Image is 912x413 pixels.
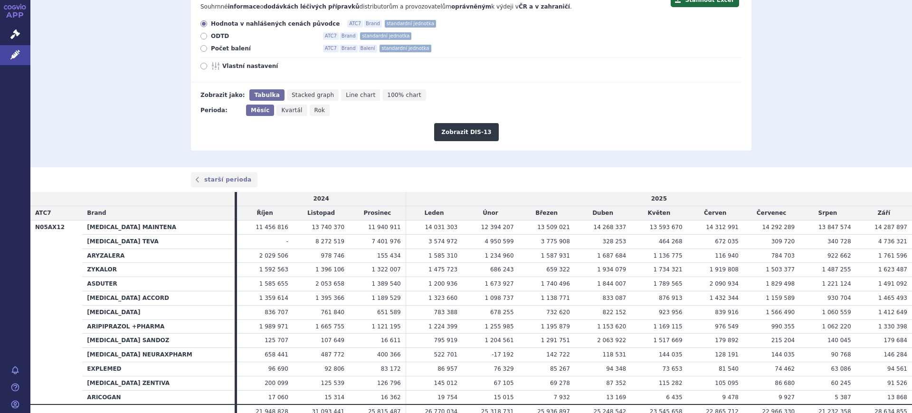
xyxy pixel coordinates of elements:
[406,192,912,206] td: 2025
[484,238,513,245] span: 4 950 599
[603,351,627,358] span: 118 531
[434,337,458,344] span: 795 919
[292,92,334,98] span: Stacked graph
[799,206,855,221] td: Srpen
[372,295,401,301] span: 1 189 529
[541,280,570,287] span: 1 740 496
[82,305,234,319] th: [MEDICAL_DATA]
[428,266,457,273] span: 1 475 723
[546,266,570,273] span: 659 322
[653,252,682,259] span: 1 136 775
[82,319,234,334] th: ARIPIPRAZOL +PHARMA
[286,238,288,245] span: -
[259,252,288,259] span: 2 029 506
[541,337,570,344] span: 1 291 751
[743,206,799,221] td: Červenec
[293,206,349,221] td: Listopad
[237,206,293,221] td: Říjen
[259,266,288,273] span: 1 592 563
[631,206,687,221] td: Květen
[324,365,344,372] span: 92 806
[663,365,683,372] span: 73 653
[315,295,344,301] span: 1 395 366
[606,365,626,372] span: 94 348
[321,252,345,259] span: 978 746
[771,337,795,344] span: 215 204
[856,206,912,221] td: Září
[766,266,795,273] span: 1 503 377
[340,45,358,52] span: Brand
[650,224,683,231] span: 13 593 670
[377,252,401,259] span: 155 434
[659,295,683,301] span: 876 913
[377,351,401,358] span: 400 366
[428,238,457,245] span: 3 574 972
[878,252,907,259] span: 1 761 596
[35,210,51,216] span: ATC7
[321,380,345,386] span: 125 539
[659,380,683,386] span: 115 282
[715,252,739,259] span: 116 940
[368,224,401,231] span: 11 940 911
[256,224,288,231] span: 11 456 816
[30,220,82,404] th: N05AX12
[281,107,302,114] span: Kvartál
[437,394,457,401] span: 19 754
[323,45,339,52] span: ATC7
[874,224,907,231] span: 14 287 897
[237,192,406,206] td: 2024
[878,280,907,287] span: 1 491 092
[82,390,234,404] th: ARICOGAN
[315,266,344,273] span: 1 396 106
[359,45,377,52] span: Balení
[228,3,260,10] strong: informace
[268,365,288,372] span: 96 690
[200,3,666,11] p: Souhrnné o distributorům a provozovatelům k výdeji v .
[82,334,234,348] th: [MEDICAL_DATA] SANDOZ
[211,20,340,28] span: Hodnota v nahlášených cenách původce
[822,280,851,287] span: 1 221 124
[722,394,739,401] span: 9 478
[597,252,626,259] span: 1 687 684
[265,337,288,344] span: 125 707
[831,365,851,372] span: 63 086
[381,394,401,401] span: 16 362
[251,107,269,114] span: Měsíc
[883,337,907,344] span: 179 684
[887,380,907,386] span: 91 526
[659,351,683,358] span: 144 035
[312,224,344,231] span: 13 740 370
[554,394,570,401] span: 7 932
[878,309,907,316] span: 1 412 649
[706,224,739,231] span: 14 312 991
[715,238,739,245] span: 672 035
[321,337,345,344] span: 107 649
[381,365,401,372] span: 83 172
[434,351,458,358] span: 522 701
[451,3,491,10] strong: oprávněným
[462,206,518,221] td: Únor
[710,280,739,287] span: 2 090 934
[323,32,339,40] span: ATC7
[822,323,851,330] span: 1 062 220
[715,337,739,344] span: 179 892
[715,309,739,316] span: 839 916
[254,92,279,98] span: Tabulka
[211,45,315,52] span: Počet balení
[827,295,851,301] span: 930 704
[437,365,457,372] span: 86 957
[372,266,401,273] span: 1 322 007
[653,323,682,330] span: 1 169 115
[779,394,795,401] span: 9 927
[259,280,288,287] span: 1 585 655
[265,380,288,386] span: 200 099
[387,92,421,98] span: 100% chart
[200,105,241,116] div: Perioda:
[314,107,325,114] span: Rok
[546,309,570,316] span: 732 620
[494,380,514,386] span: 67 105
[541,323,570,330] span: 1 195 879
[425,224,457,231] span: 14 031 303
[200,89,245,101] div: Zobrazit jako:
[775,380,795,386] span: 86 680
